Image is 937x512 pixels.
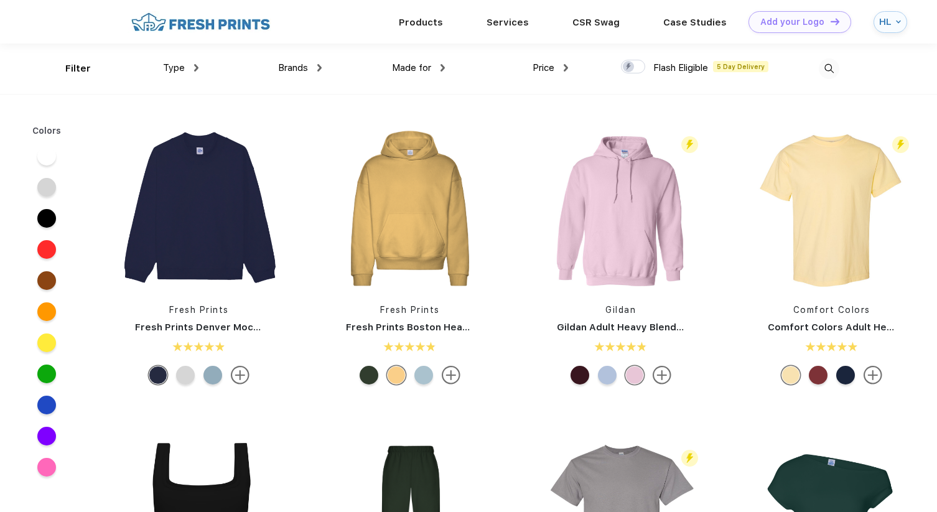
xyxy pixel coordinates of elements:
div: Forest Green mto [360,366,378,384]
div: Filter [65,62,91,76]
img: dropdown.png [194,64,198,72]
a: Services [487,17,529,28]
div: Brick [809,366,827,384]
div: Banana [781,366,800,384]
span: Price [533,62,554,73]
div: Maroon [571,366,589,384]
div: Navy [149,366,167,384]
div: Slate Blue [414,366,433,384]
img: flash_active_toggle.svg [892,136,909,153]
img: arrow_down_blue.svg [896,19,901,24]
a: Gildan [605,305,636,315]
div: Slate Blue mto [203,366,222,384]
div: Colors [23,124,71,137]
img: more.svg [231,366,249,384]
img: func=resize&h=266 [749,126,915,291]
img: dropdown.png [317,64,322,72]
span: 5 Day Delivery [713,61,768,72]
span: Type [163,62,185,73]
a: CSR Swag [572,17,620,28]
img: func=resize&h=266 [116,126,282,291]
img: flash_active_toggle.svg [681,450,698,467]
a: Fresh Prints Boston Heavyweight Hoodie [346,322,543,333]
a: Comfort Colors [793,305,870,315]
div: Add your Logo [760,17,824,27]
a: Fresh Prints [380,305,440,315]
img: flash_active_toggle.svg [681,136,698,153]
img: more.svg [864,366,882,384]
a: Fresh Prints Denver Mock Neck Heavyweight Sweatshirt [135,322,405,333]
div: Light Blue [598,366,617,384]
div: Ash Grey [176,366,195,384]
div: Midnight [836,366,855,384]
div: Light Pink [625,366,644,384]
img: DT [831,18,839,25]
span: Made for [392,62,431,73]
a: Gildan Adult Heavy Blend 8 Oz. 50/50 Hooded Sweatshirt [557,322,829,333]
img: desktop_search.svg [819,58,839,79]
div: Bahama Yellow mto [387,366,406,384]
img: fo%20logo%202.webp [128,11,274,33]
img: func=resize&h=266 [327,126,493,291]
img: more.svg [653,366,671,384]
a: Products [399,17,443,28]
img: func=resize&h=266 [538,126,704,291]
img: more.svg [442,366,460,384]
img: dropdown.png [441,64,445,72]
a: Fresh Prints [169,305,229,315]
span: Brands [278,62,308,73]
div: HL [879,17,893,27]
span: Flash Eligible [653,62,708,73]
img: dropdown.png [564,64,568,72]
